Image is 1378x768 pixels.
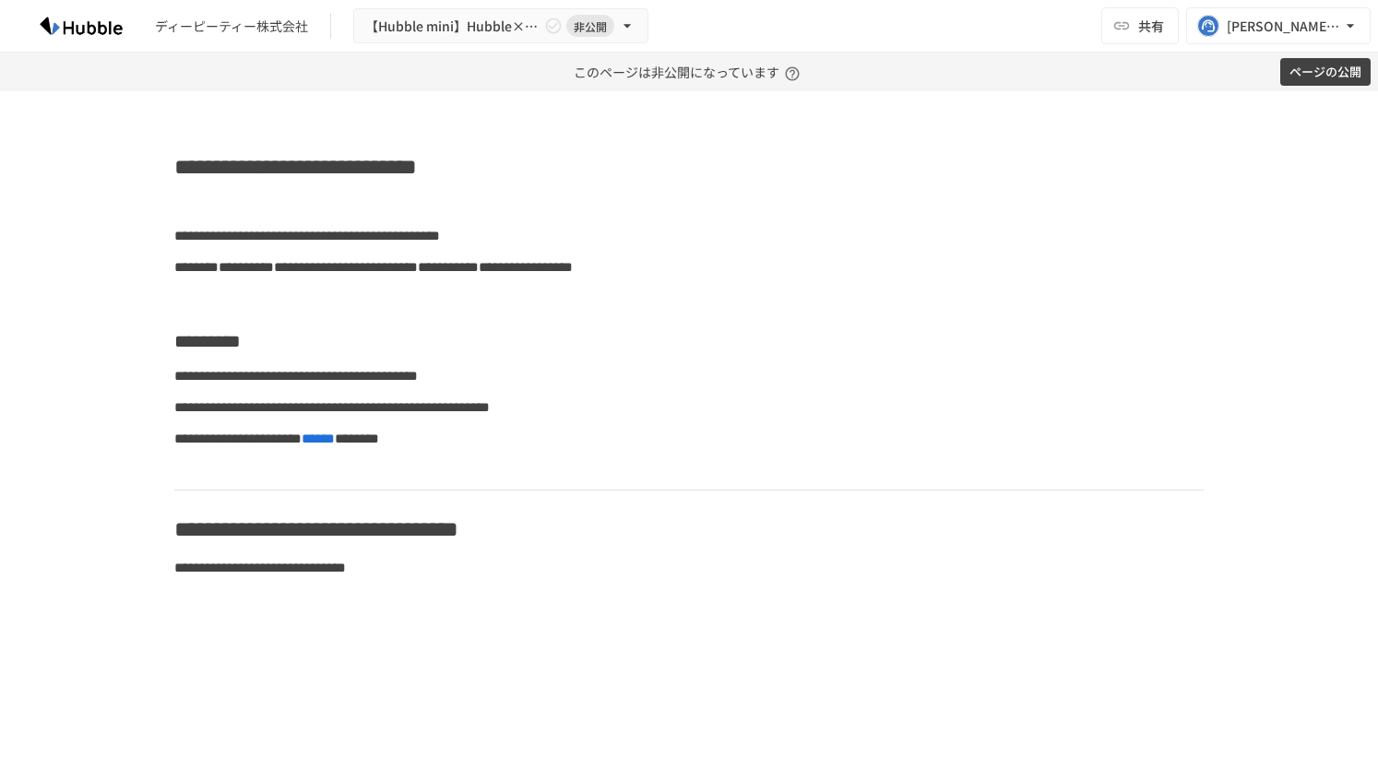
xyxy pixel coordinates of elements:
div: ディーピーティー株式会社 [155,17,308,36]
button: ページの公開 [1280,58,1371,87]
span: 共有 [1138,16,1164,36]
img: HzDRNkGCf7KYO4GfwKnzITak6oVsp5RHeZBEM1dQFiQ [22,11,140,41]
button: 共有 [1101,7,1179,44]
span: 【Hubble mini】Hubble×ディーピーティー株式会社様 オンボーディングプロジェクト [365,15,541,38]
button: 【Hubble mini】Hubble×ディーピーティー株式会社様 オンボーディングプロジェクト非公開 [353,8,648,44]
span: 非公開 [566,17,614,36]
div: [PERSON_NAME][EMAIL_ADDRESS][PERSON_NAME][DOMAIN_NAME] [1227,15,1341,38]
button: [PERSON_NAME][EMAIL_ADDRESS][PERSON_NAME][DOMAIN_NAME] [1186,7,1371,44]
p: このページは非公開になっています [574,53,805,91]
